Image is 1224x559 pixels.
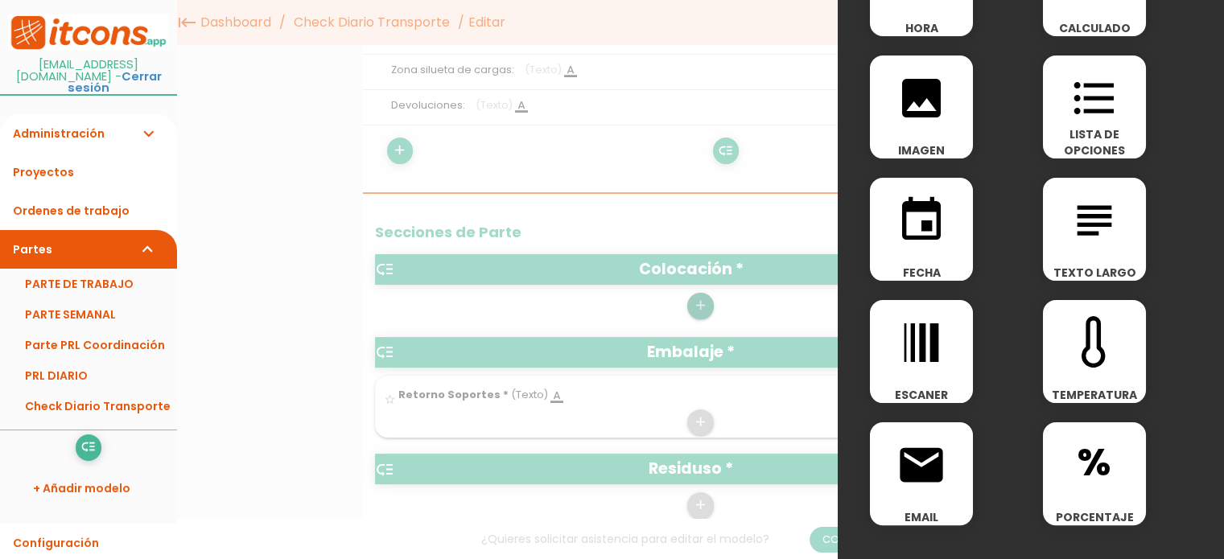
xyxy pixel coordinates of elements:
[896,439,947,491] i: email
[896,317,947,368] i: line_weight
[1043,126,1146,158] span: LISTA DE OPCIONES
[1043,422,1146,491] span: %
[1069,72,1120,124] i: format_list_bulleted
[896,72,947,124] i: image
[870,509,973,525] span: EMAIL
[1043,387,1146,403] span: TEMPERATURA
[870,20,973,36] span: HORA
[1043,509,1146,525] span: PORCENTAJE
[896,195,947,246] i: event
[1069,195,1120,246] i: subject
[1043,265,1146,281] span: TEXTO LARGO
[1043,20,1146,36] span: CALCULADO
[870,142,973,158] span: IMAGEN
[870,265,973,281] span: FECHA
[870,387,973,403] span: ESCANER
